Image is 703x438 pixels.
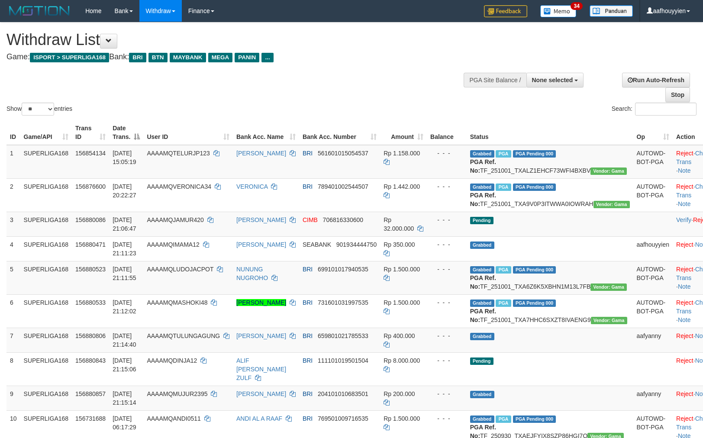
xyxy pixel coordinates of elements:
td: SUPERLIGA168 [20,294,72,328]
span: [DATE] 21:15:06 [113,357,136,373]
span: [DATE] 15:05:19 [113,150,136,165]
span: Grabbed [470,266,494,274]
a: Reject [676,415,693,422]
span: 156880471 [75,241,106,248]
h4: Game: Bank: [6,53,460,61]
a: Note [678,316,691,323]
span: BRI [303,266,313,273]
span: BRI [303,415,313,422]
a: VERONICA [236,183,268,190]
span: AAAAMQTELURJP123 [147,150,210,157]
span: 156731688 [75,415,106,422]
span: Marked by aafromsomean [496,266,511,274]
button: None selected [526,73,584,87]
span: Marked by aafromsomean [496,415,511,423]
span: Marked by aafromsomean [496,300,511,307]
a: NUNUNG NUGROHO [236,266,268,281]
td: AUTOWD-BOT-PGA [633,294,673,328]
span: BRI [303,299,313,306]
span: Vendor URL: https://trx31.1velocity.biz [591,317,627,324]
span: AAAAMQJAMUR420 [147,216,203,223]
span: Pending [470,357,493,365]
td: SUPERLIGA168 [20,236,72,261]
span: AAAAMQIMAMA12 [147,241,199,248]
span: Copy 706816330600 to clipboard [323,216,363,223]
td: 3 [6,212,20,236]
th: Bank Acc. Number: activate to sort column ascending [299,120,380,145]
a: Run Auto-Refresh [622,73,690,87]
span: Marked by aafsengchandara [496,184,511,191]
label: Search: [612,103,697,116]
a: Reject [676,183,693,190]
div: - - - [430,149,463,158]
div: - - - [430,332,463,340]
img: panduan.png [590,5,633,17]
span: Rp 350.000 [384,241,415,248]
span: Rp 400.000 [384,332,415,339]
span: Rp 8.000.000 [384,357,420,364]
input: Search: [635,103,697,116]
a: Reject [676,150,693,157]
a: [PERSON_NAME] [236,332,286,339]
span: AAAAMQLUDOJACPOT [147,266,213,273]
td: SUPERLIGA168 [20,352,72,386]
a: Reject [676,299,693,306]
a: Reject [676,357,693,364]
div: PGA Site Balance / [464,73,526,87]
div: - - - [430,182,463,191]
td: aafyanny [633,386,673,410]
td: 4 [6,236,20,261]
a: ANDI AL A RAAF [236,415,282,422]
span: Copy 204101010683501 to clipboard [318,390,368,397]
span: BRI [129,53,146,62]
td: 7 [6,328,20,352]
span: PGA Pending [513,300,556,307]
div: - - - [430,390,463,398]
div: - - - [430,265,463,274]
span: [DATE] 20:22:27 [113,183,136,199]
td: SUPERLIGA168 [20,212,72,236]
span: Rp 32.000.000 [384,216,414,232]
a: Stop [665,87,690,102]
span: Vendor URL: https://trx31.1velocity.biz [590,167,627,175]
a: Note [678,167,691,174]
a: Reject [676,332,693,339]
a: Verify [676,216,691,223]
th: Game/API: activate to sort column ascending [20,120,72,145]
span: 156880533 [75,299,106,306]
b: PGA Ref. No: [470,158,496,174]
span: BRI [303,183,313,190]
span: Pending [470,217,493,224]
span: [DATE] 21:12:02 [113,299,136,315]
span: None selected [532,77,573,84]
span: Grabbed [470,415,494,423]
span: Rp 1.442.000 [384,183,420,190]
span: AAAAMQDINJA12 [147,357,197,364]
td: SUPERLIGA168 [20,261,72,294]
span: Copy 659801021785533 to clipboard [318,332,368,339]
a: [PERSON_NAME] [236,241,286,248]
span: Vendor URL: https://trx31.1velocity.biz [590,283,627,291]
span: Rp 1.500.000 [384,299,420,306]
td: 2 [6,178,20,212]
span: Copy 111101019501504 to clipboard [318,357,368,364]
th: Date Trans.: activate to sort column descending [109,120,143,145]
td: 9 [6,386,20,410]
span: Rp 1.158.000 [384,150,420,157]
span: 156880843 [75,357,106,364]
span: Copy 561601015054537 to clipboard [318,150,368,157]
span: PGA Pending [513,184,556,191]
td: AUTOWD-BOT-PGA [633,178,673,212]
td: SUPERLIGA168 [20,178,72,212]
a: [PERSON_NAME] [236,390,286,397]
span: SEABANK [303,241,331,248]
span: 156854134 [75,150,106,157]
a: [PERSON_NAME] [236,216,286,223]
td: 6 [6,294,20,328]
td: SUPERLIGA168 [20,145,72,179]
td: AUTOWD-BOT-PGA [633,261,673,294]
th: Status [467,120,633,145]
span: [DATE] 21:11:55 [113,266,136,281]
td: 1 [6,145,20,179]
span: Grabbed [470,391,494,398]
